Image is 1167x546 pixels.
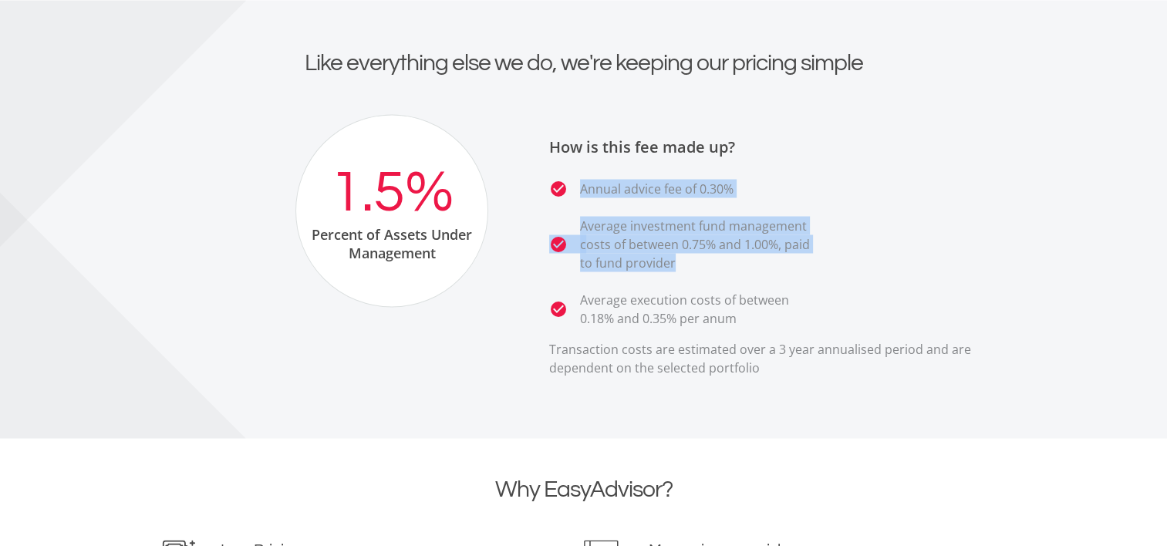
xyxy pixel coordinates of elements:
[580,290,819,327] p: Average execution costs of between 0.18% and 0.35% per anum
[156,475,1012,503] h2: Why EasyAdvisor?
[549,234,568,253] i: check_circle
[580,179,734,197] p: Annual advice fee of 0.30%
[296,224,487,261] div: Percent of Assets Under Management
[549,339,1012,376] p: Transaction costs are estimated over a 3 year annualised period and are dependent on the selected...
[156,49,1012,77] h2: Like everything else we do, we're keeping our pricing simple
[330,160,454,224] div: 1.5%
[549,299,568,318] i: check_circle
[580,216,819,271] p: Average investment fund management costs of between 0.75% and 1.00%, paid to fund provider
[549,179,568,197] i: check_circle
[549,137,1012,156] h3: How is this fee made up?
